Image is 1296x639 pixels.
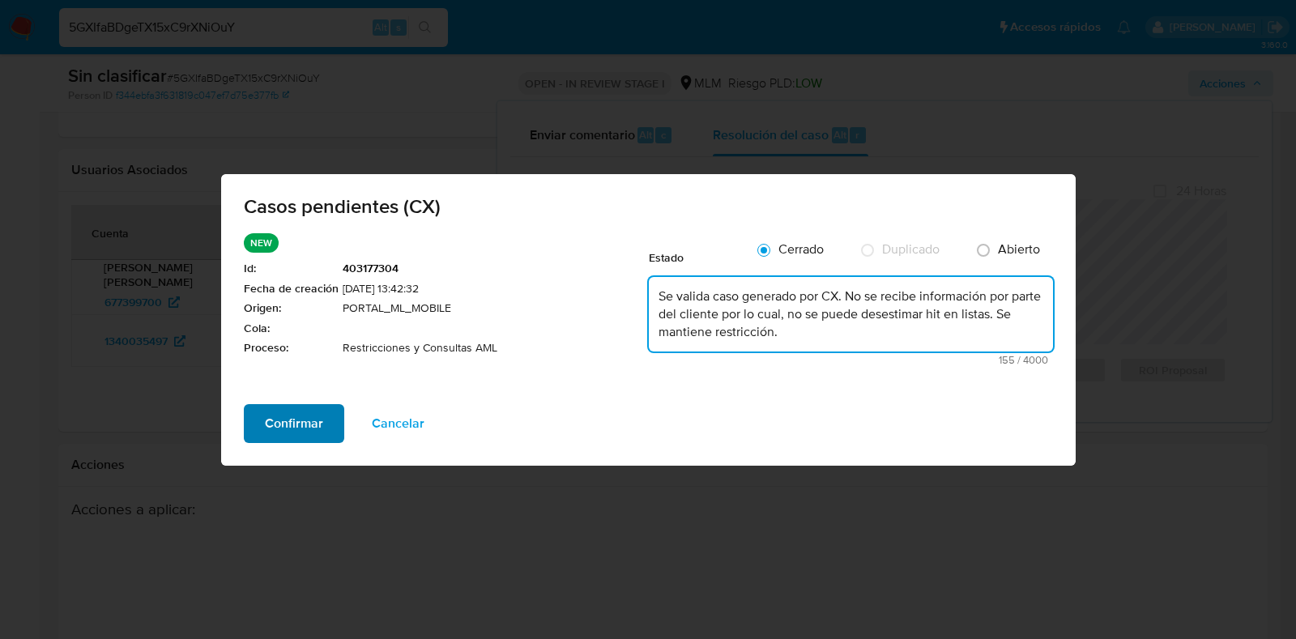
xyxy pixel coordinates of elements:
[343,261,649,277] span: 403177304
[244,197,1053,216] span: Casos pendientes (CX)
[343,340,649,356] span: Restricciones y Consultas AML
[343,281,649,297] span: [DATE] 13:42:32
[343,300,649,317] span: PORTAL_ML_MOBILE
[654,355,1048,365] span: Máximo 4000 caracteres
[649,233,746,274] div: Estado
[244,281,339,297] span: Fecha de creación
[351,404,446,443] button: Cancelar
[778,240,824,258] span: Cerrado
[244,340,339,356] span: Proceso :
[372,406,424,441] span: Cancelar
[244,404,344,443] button: Confirmar
[244,261,339,277] span: Id :
[649,277,1053,351] textarea: Se valida caso generado por CX. No se recibe información por parte del cliente por lo cual, no se...
[244,233,279,253] p: NEW
[244,321,339,337] span: Cola :
[998,240,1040,258] span: Abierto
[265,406,323,441] span: Confirmar
[244,300,339,317] span: Origen :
